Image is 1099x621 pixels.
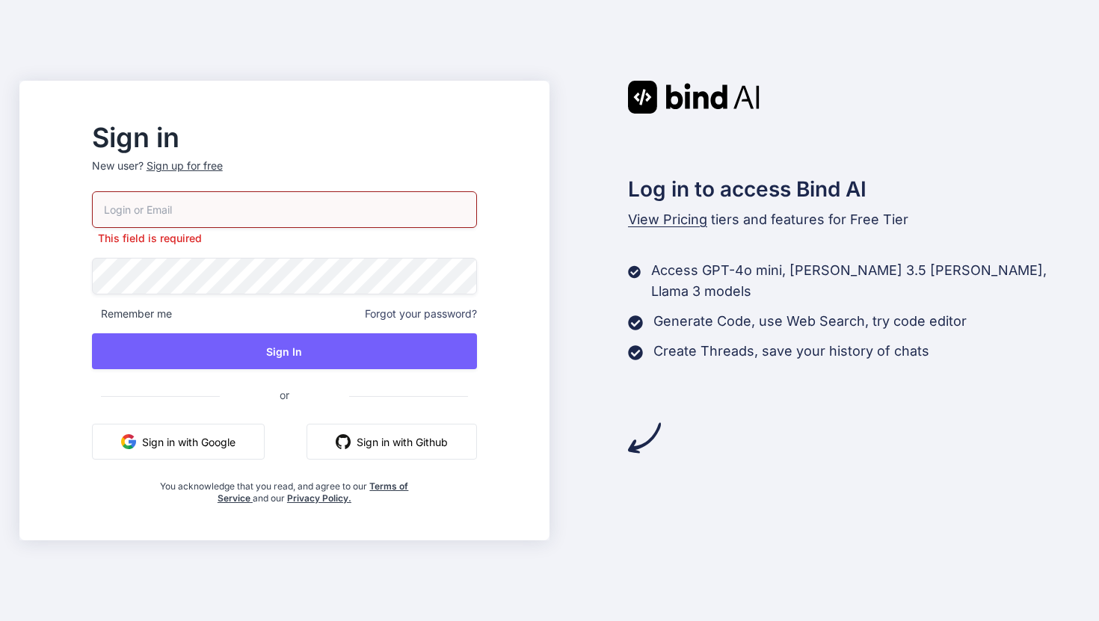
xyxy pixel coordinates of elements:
img: Bind AI logo [628,81,760,114]
span: or [220,377,349,413]
img: github [336,434,351,449]
div: Sign up for free [147,158,223,173]
button: Sign In [92,333,477,369]
img: arrow [628,421,661,454]
a: Privacy Policy. [287,492,351,504]
p: New user? [92,158,477,191]
span: Forgot your password? [365,306,477,321]
p: Access GPT-4o mini, [PERSON_NAME] 3.5 [PERSON_NAME], Llama 3 models [651,260,1080,302]
img: google [121,434,136,449]
input: Login or Email [92,191,477,228]
button: Sign in with Github [307,424,477,460]
button: Sign in with Google [92,424,265,460]
a: Terms of Service [218,481,409,504]
h2: Sign in [92,126,477,149]
p: Create Threads, save your history of chats [653,341,929,362]
h2: Log in to access Bind AI [628,173,1080,205]
span: Remember me [92,306,172,321]
p: Generate Code, use Web Search, try code editor [653,311,967,332]
p: This field is required [92,231,477,246]
div: You acknowledge that you read, and agree to our and our [156,472,413,504]
span: View Pricing [628,211,707,227]
p: tiers and features for Free Tier [628,209,1080,230]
